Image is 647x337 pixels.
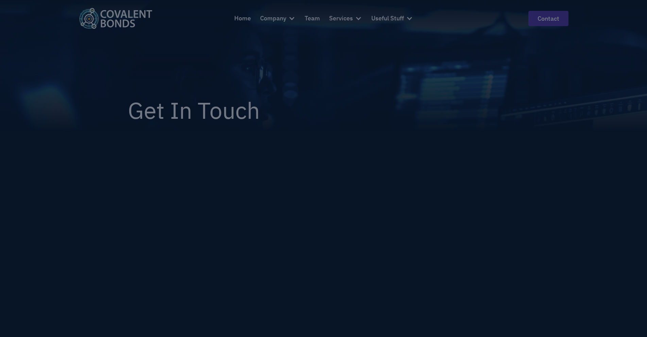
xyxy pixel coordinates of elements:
[79,8,152,29] img: Covalent Bonds White / Teal Logo
[234,14,251,23] div: Home
[128,98,520,123] h1: Get In Touch
[371,9,413,27] div: Useful Stuff
[260,9,295,27] div: Company
[329,14,353,23] div: Services
[371,14,404,23] div: Useful Stuff
[305,14,320,23] div: Team
[305,9,320,27] a: Team
[79,8,152,29] a: home
[528,11,568,26] a: contact
[234,9,251,27] a: Home
[329,9,362,27] div: Services
[260,14,286,23] div: Company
